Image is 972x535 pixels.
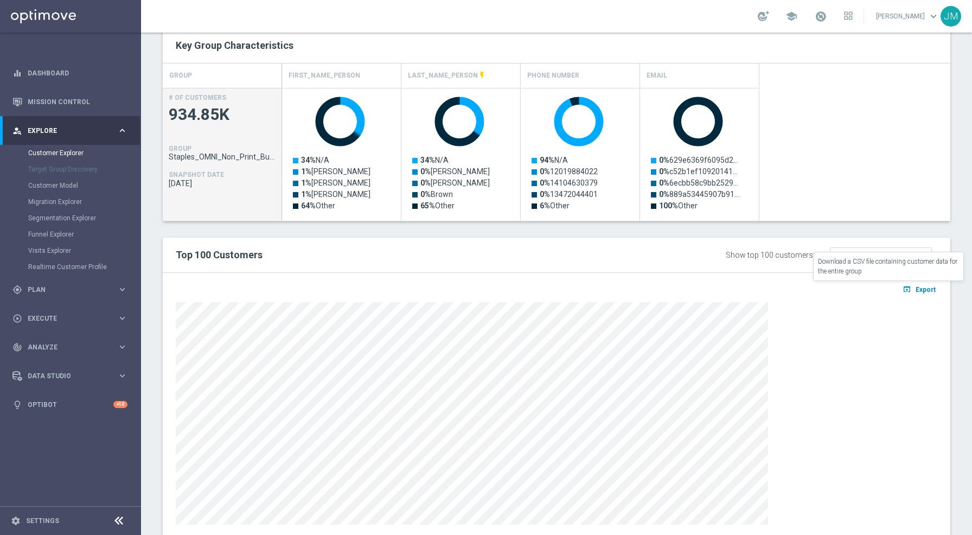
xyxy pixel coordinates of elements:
[28,128,117,134] span: Explore
[659,167,669,176] tspan: 0%
[420,156,435,164] tspan: 34%
[28,194,140,210] div: Migration Explorer
[540,190,598,199] text: 13472044401
[916,286,936,294] span: Export
[875,8,941,24] a: [PERSON_NAME]keyboard_arrow_down
[12,400,128,409] div: lightbulb Optibot +10
[527,66,579,85] h4: Phone Number
[12,314,128,323] button: play_circle_outline Execute keyboard_arrow_right
[12,126,128,135] button: person_search Explore keyboard_arrow_right
[26,518,59,524] a: Settings
[12,314,117,323] div: Execute
[301,156,329,164] text: N/A
[28,177,140,194] div: Customer Model
[28,59,127,87] a: Dashboard
[420,190,431,199] tspan: 0%
[28,161,140,177] div: Target Group Discovery
[169,145,191,152] h4: GROUP
[12,285,128,294] button: gps_fixed Plan keyboard_arrow_right
[540,156,554,164] tspan: 94%
[169,66,192,85] h4: GROUP
[301,190,311,199] tspan: 1%
[420,201,435,210] tspan: 65%
[659,201,698,210] text: Other
[11,516,21,526] i: settings
[117,342,127,352] i: keyboard_arrow_right
[28,344,117,351] span: Analyze
[12,342,117,352] div: Analyze
[540,201,570,210] text: Other
[169,152,276,161] span: Staples_OMNI_Non_Print_Buyer_9of10
[28,373,117,379] span: Data Studio
[659,179,738,187] text: 6ecbb58c9bb2529…
[659,179,669,187] tspan: 0%
[28,145,140,161] div: Customer Explorer
[420,156,449,164] text: N/A
[12,87,127,116] div: Mission Control
[540,190,550,199] tspan: 0%
[28,263,113,271] a: Realtime Customer Profile
[169,94,226,101] h4: # OF CUSTOMERS
[176,39,937,52] h2: Key Group Characteristics
[301,190,370,199] text: [PERSON_NAME]
[12,343,128,352] button: track_changes Analyze keyboard_arrow_right
[540,179,550,187] tspan: 0%
[540,179,598,187] text: 14104630379
[12,98,128,106] div: Mission Control
[12,314,22,323] i: play_circle_outline
[169,104,276,125] span: 934.85K
[659,201,678,210] tspan: 100%
[659,190,739,199] text: 889a53445907b91…
[301,179,370,187] text: [PERSON_NAME]
[941,6,961,27] div: JM
[659,156,669,164] tspan: 0%
[12,285,117,295] div: Plan
[647,66,667,85] h4: Email
[28,198,113,206] a: Migration Explorer
[408,66,478,85] h4: LAST_NAME_PERSON
[28,246,113,255] a: Visits Explorer
[12,68,22,78] i: equalizer
[12,400,22,410] i: lightbulb
[420,179,490,187] text: [PERSON_NAME]
[28,210,140,226] div: Segmentation Explorer
[301,179,311,187] tspan: 1%
[28,390,113,419] a: Optibot
[301,167,311,176] tspan: 1%
[540,156,568,164] text: N/A
[301,167,370,176] text: [PERSON_NAME]
[117,125,127,136] i: keyboard_arrow_right
[28,87,127,116] a: Mission Control
[117,284,127,295] i: keyboard_arrow_right
[12,372,128,380] button: Data Studio keyboard_arrow_right
[659,190,669,199] tspan: 0%
[12,371,117,381] div: Data Studio
[117,313,127,323] i: keyboard_arrow_right
[12,342,22,352] i: track_changes
[301,201,335,210] text: Other
[901,282,937,296] button: open_in_browser Export
[420,167,490,176] text: [PERSON_NAME]
[169,171,224,179] h4: SNAPSHOT DATE
[12,126,117,136] div: Explore
[169,179,276,188] span: 2025-09-04
[28,315,117,322] span: Execute
[28,230,113,239] a: Funnel Explorer
[282,88,759,221] div: Press SPACE to select this row.
[420,179,431,187] tspan: 0%
[420,167,431,176] tspan: 0%
[163,88,282,221] div: Press SPACE to select this row.
[540,167,550,176] tspan: 0%
[726,251,823,260] div: Show top 100 customers by
[659,156,738,164] text: 629e6369f6095d2…
[28,181,113,190] a: Customer Model
[28,149,113,157] a: Customer Explorer
[113,401,127,408] div: +10
[785,10,797,22] span: school
[12,69,128,78] div: equalizer Dashboard
[12,126,22,136] i: person_search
